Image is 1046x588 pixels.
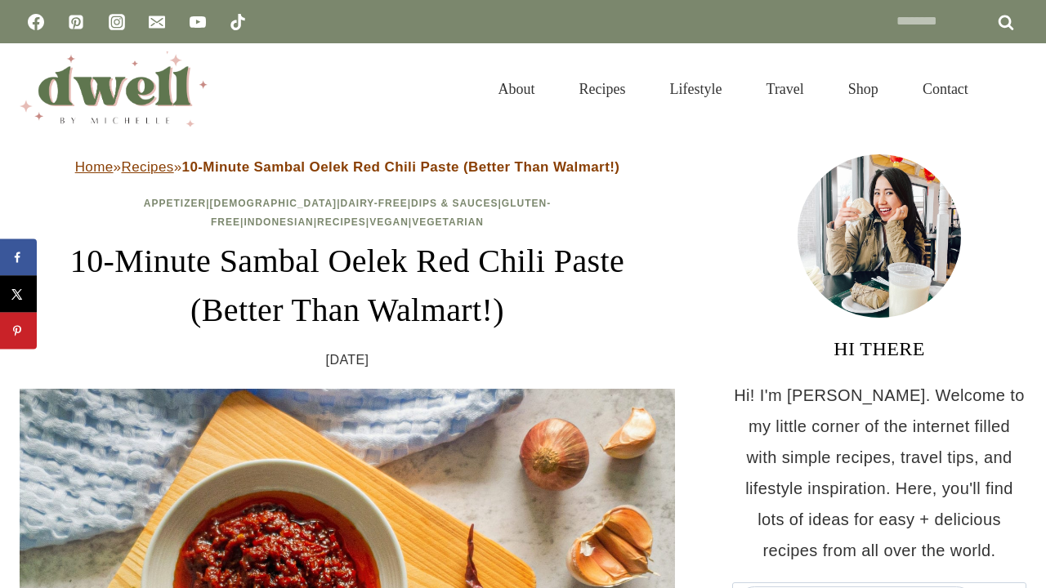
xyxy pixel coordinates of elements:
img: DWELL by michelle [20,51,208,127]
a: Vegan [369,216,409,228]
span: | | | | | | | | [144,198,551,228]
time: [DATE] [326,348,369,372]
a: Indonesian [244,216,313,228]
h3: HI THERE [732,334,1026,363]
a: Dairy-Free [340,198,407,209]
a: [DEMOGRAPHIC_DATA] [210,198,337,209]
a: TikTok [221,6,254,38]
a: Pinterest [60,6,92,38]
span: » » [75,159,620,175]
a: Appetizer [144,198,206,209]
button: View Search Form [999,75,1026,103]
a: Instagram [101,6,133,38]
a: Dips & Sauces [411,198,498,209]
a: Vegetarian [412,216,484,228]
nav: Primary Navigation [476,60,990,118]
a: Lifestyle [648,60,744,118]
a: Recipes [317,216,366,228]
a: Shop [826,60,901,118]
a: Travel [744,60,826,118]
a: About [476,60,557,118]
a: Recipes [121,159,173,175]
strong: 10-Minute Sambal Oelek Red Chili Paste (Better Than Walmart!) [182,159,620,175]
h1: 10-Minute Sambal Oelek Red Chili Paste (Better Than Walmart!) [20,237,675,335]
a: Email [141,6,173,38]
a: Recipes [557,60,648,118]
p: Hi! I'm [PERSON_NAME]. Welcome to my little corner of the internet filled with simple recipes, tr... [732,380,1026,566]
a: YouTube [181,6,214,38]
a: Contact [901,60,990,118]
a: Home [75,159,114,175]
a: Facebook [20,6,52,38]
